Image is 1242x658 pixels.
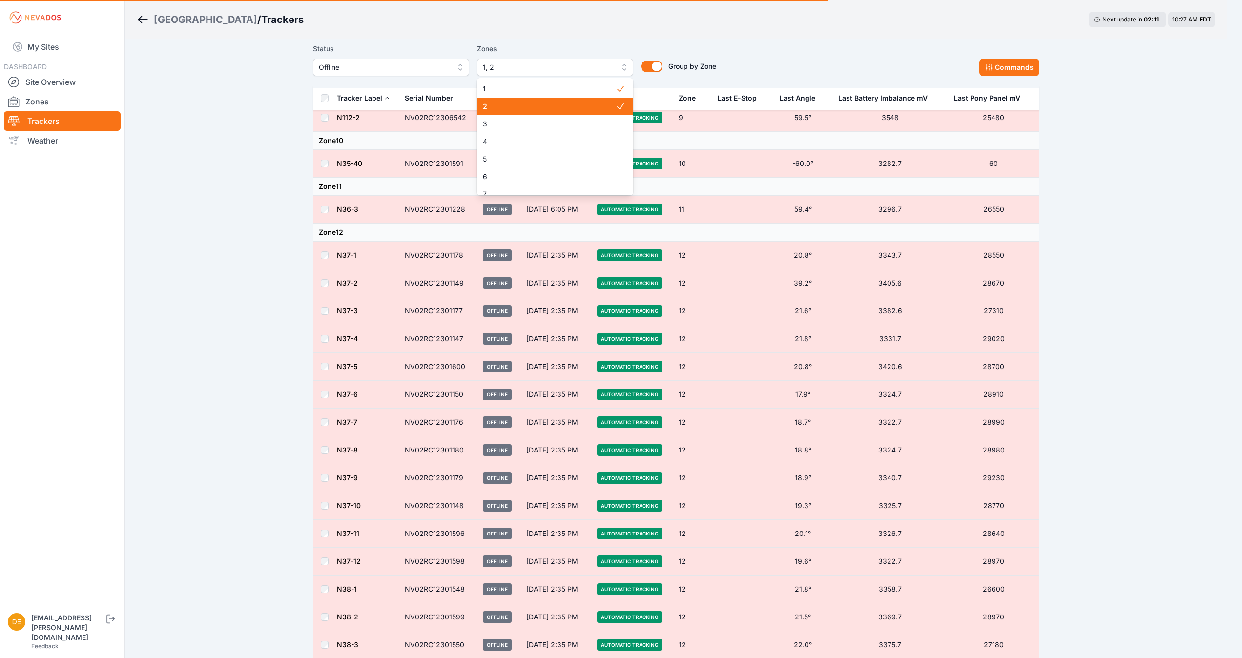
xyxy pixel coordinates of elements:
span: 1, 2 [483,62,614,73]
span: 7 [483,189,616,199]
span: 2 [483,102,616,111]
span: 4 [483,137,616,146]
div: 1, 2 [477,78,633,195]
span: 3 [483,119,616,129]
span: 6 [483,172,616,182]
span: 5 [483,154,616,164]
span: 1 [483,84,616,94]
button: 1, 2 [477,59,633,76]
